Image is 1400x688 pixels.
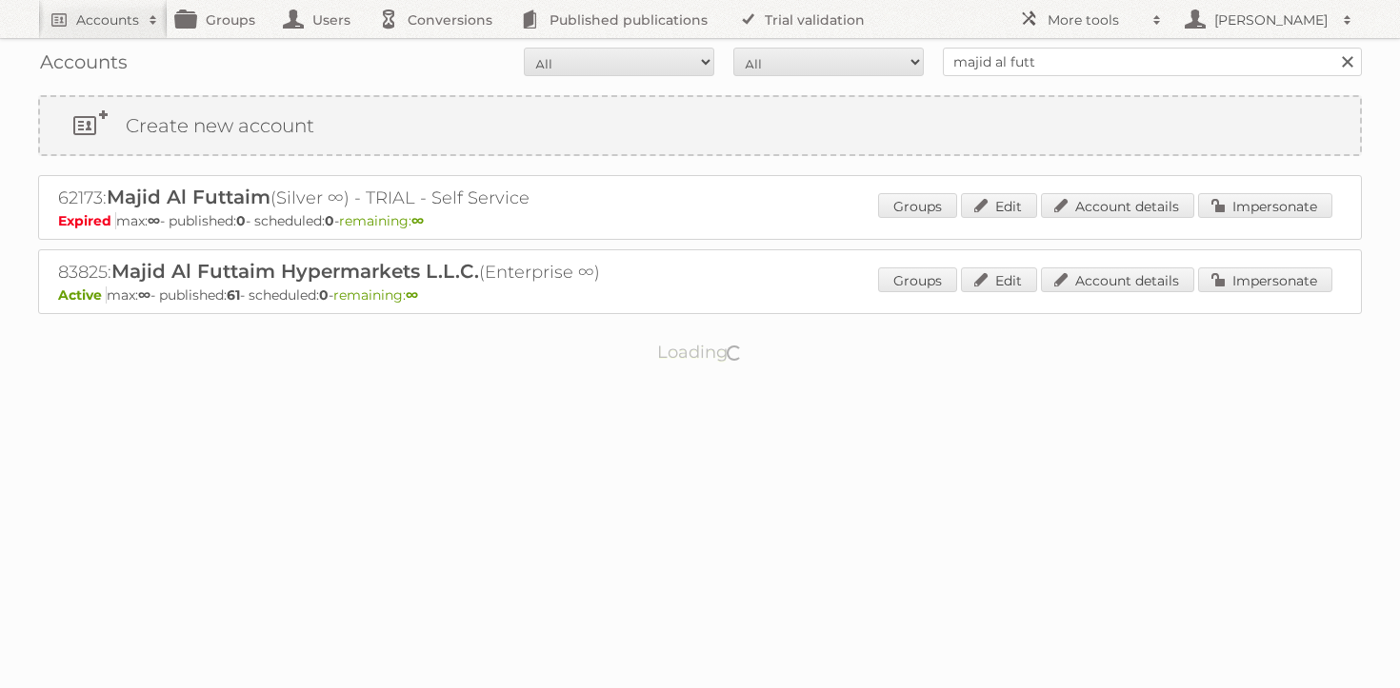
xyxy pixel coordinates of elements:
h2: [PERSON_NAME] [1210,10,1333,29]
strong: ∞ [138,286,150,304]
strong: 61 [227,286,240,304]
a: Groups [878,267,957,292]
a: Edit [961,193,1037,218]
strong: ∞ [148,212,160,229]
span: Majid Al Futtaim Hypermarkets L.L.C. [111,260,479,283]
p: Loading [597,333,804,371]
span: Majid Al Futtaim [107,186,270,208]
strong: 0 [325,212,334,229]
a: Edit [961,267,1037,292]
h2: Accounts [76,10,139,29]
a: Create new account [40,97,1360,154]
a: Account details [1041,193,1194,218]
span: remaining: [339,212,424,229]
a: Account details [1041,267,1194,292]
h2: 62173: (Silver ∞) - TRIAL - Self Service [58,186,725,210]
h2: 83825: (Enterprise ∞) [58,260,725,285]
a: Impersonate [1198,193,1332,218]
h2: More tools [1048,10,1143,29]
span: remaining: [333,286,418,304]
strong: ∞ [411,212,424,229]
strong: 0 [319,286,329,304]
p: max: - published: - scheduled: - [58,286,1342,304]
span: Active [58,286,107,304]
a: Impersonate [1198,267,1332,292]
strong: ∞ [406,286,418,304]
a: Groups [878,193,957,218]
p: max: - published: - scheduled: - [58,212,1342,229]
strong: 0 [236,212,246,229]
span: Expired [58,212,116,229]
